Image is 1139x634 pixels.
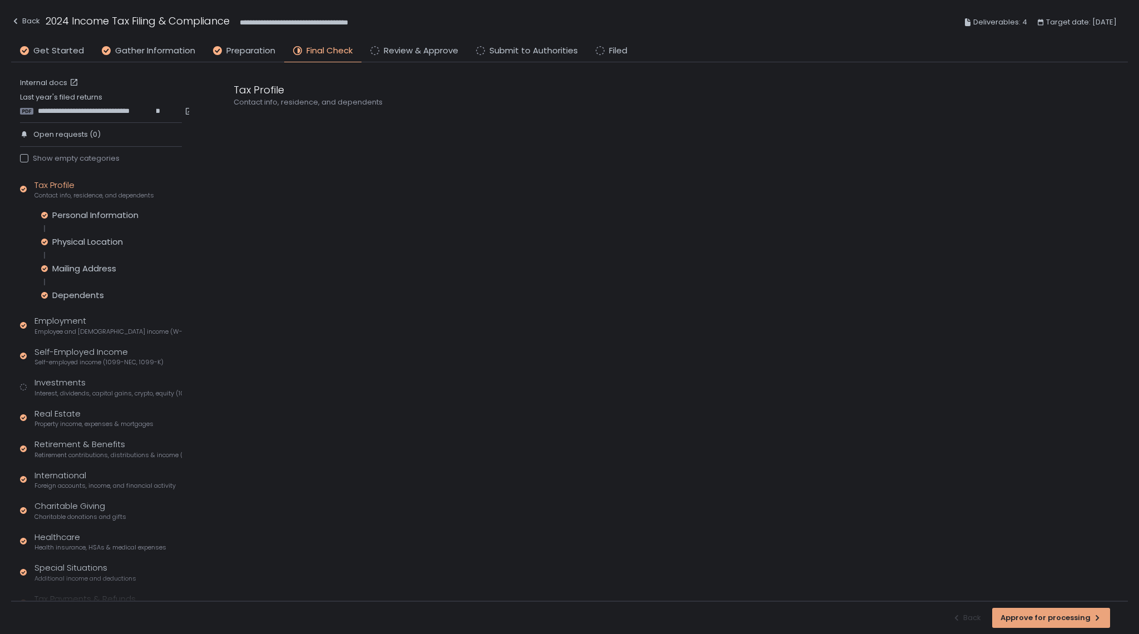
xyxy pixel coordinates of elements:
div: Dependents [52,290,104,301]
div: Last year's filed returns [20,92,182,116]
span: Preparation [226,44,275,57]
button: Approve for processing [992,608,1110,628]
a: Internal docs [20,78,81,88]
span: Gather Information [115,44,195,57]
span: Additional income and deductions [34,574,136,583]
span: Get Started [33,44,84,57]
div: Contact info, residence, and dependents [234,97,767,107]
div: Retirement & Benefits [34,438,182,459]
div: Special Situations [34,562,136,583]
span: Open requests (0) [33,130,101,140]
span: Foreign accounts, income, and financial activity [34,482,176,490]
span: Employee and [DEMOGRAPHIC_DATA] income (W-2s) [34,328,182,336]
div: Physical Location [52,236,123,247]
button: Back [11,13,40,32]
span: Contact info, residence, and dependents [34,191,154,200]
span: Submit to Authorities [489,44,578,57]
span: Interest, dividends, capital gains, crypto, equity (1099s, K-1s) [34,389,182,398]
span: Retirement contributions, distributions & income (1099-R, 5498) [34,451,182,459]
div: Back [11,14,40,28]
div: Personal Information [52,210,138,221]
div: Investments [34,377,182,398]
div: Employment [34,315,182,336]
div: Healthcare [34,531,166,552]
span: Target date: [DATE] [1046,16,1117,29]
div: Tax Profile [234,82,767,97]
span: Filed [609,44,627,57]
span: Self-employed income (1099-NEC, 1099-K) [34,358,164,366]
div: Self-Employed Income [34,346,164,367]
div: Real Estate [34,408,153,429]
span: Health insurance, HSAs & medical expenses [34,543,166,552]
h1: 2024 Income Tax Filing & Compliance [46,13,230,28]
div: Mailing Address [52,263,116,274]
span: Property income, expenses & mortgages [34,420,153,428]
div: International [34,469,176,491]
span: Final Check [306,44,353,57]
div: Approve for processing [1001,613,1102,623]
span: Charitable donations and gifts [34,513,126,521]
div: Tax Payments & Refunds [34,593,150,614]
div: Charitable Giving [34,500,126,521]
span: Deliverables: 4 [973,16,1027,29]
span: Review & Approve [384,44,458,57]
div: Tax Profile [34,179,154,200]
